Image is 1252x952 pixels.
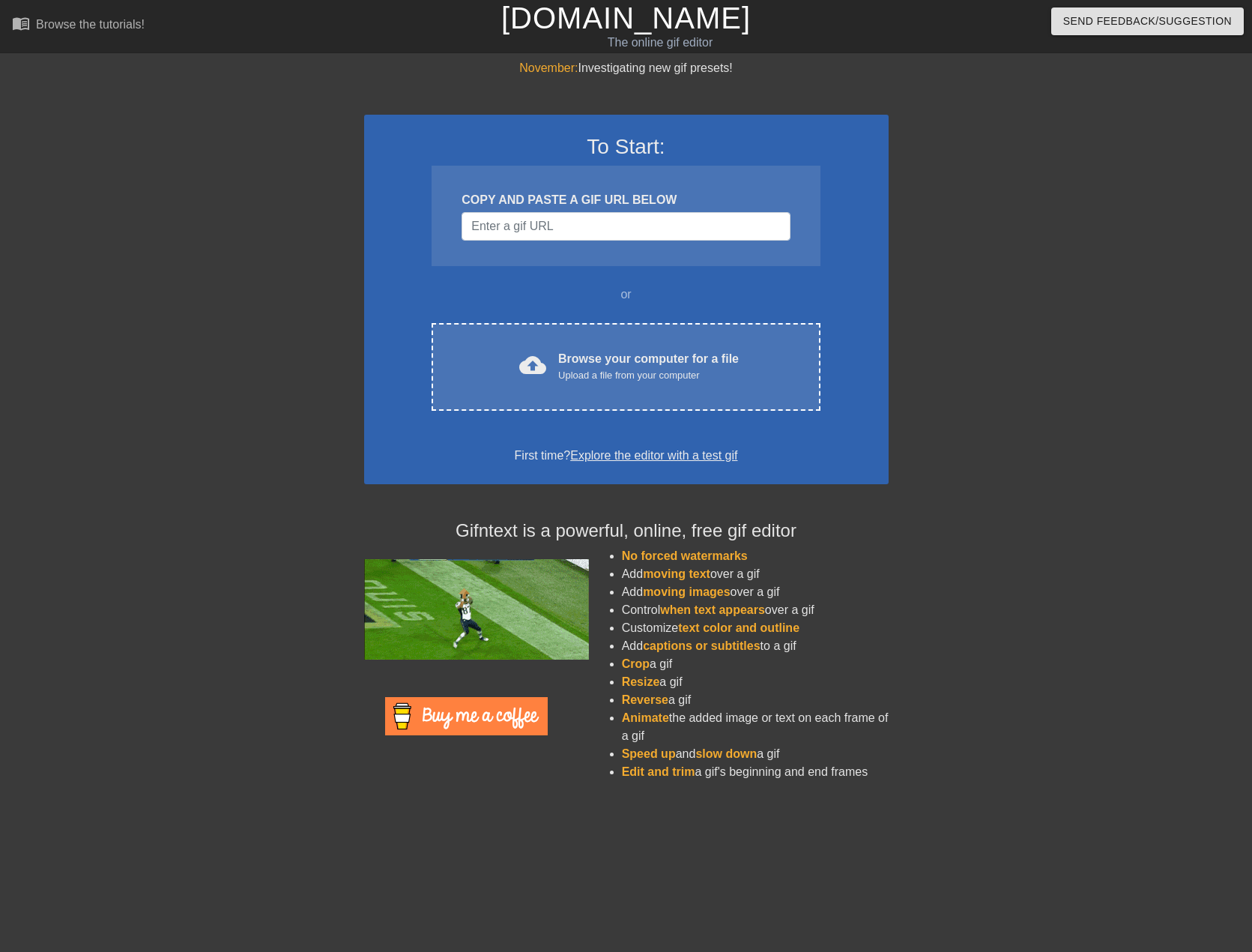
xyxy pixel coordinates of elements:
[643,585,730,598] span: moving images
[622,601,889,619] li: Control over a gif
[519,61,578,74] span: November:
[462,191,790,209] div: COPY AND PASTE A GIF URL BELOW
[425,34,895,52] div: The online gif editor
[622,583,889,601] li: Add over a gif
[622,747,676,760] span: Speed up
[643,567,710,580] span: moving text
[364,59,889,77] div: Investigating new gif presets!
[519,352,546,379] span: cloud_upload
[622,657,650,670] span: Crop
[622,765,695,778] span: Edit and trim
[36,18,145,31] div: Browse the tutorials!
[622,675,660,688] span: Resize
[622,693,668,706] span: Reverse
[12,14,145,37] a: Browse the tutorials!
[678,621,799,634] span: text color and outline
[1063,12,1232,31] span: Send Feedback/Suggestion
[364,559,589,660] img: football_small.gif
[622,619,889,637] li: Customize
[622,549,748,562] span: No forced watermarks
[622,655,889,673] li: a gif
[622,745,889,763] li: and a gif
[1051,7,1244,35] button: Send Feedback/Suggestion
[695,747,757,760] span: slow down
[570,449,737,462] a: Explore the editor with a test gif
[622,565,889,583] li: Add over a gif
[384,447,869,465] div: First time?
[558,368,739,383] div: Upload a file from your computer
[622,673,889,691] li: a gif
[622,763,889,781] li: a gif's beginning and end frames
[403,286,850,304] div: or
[385,697,548,735] img: Buy Me A Coffee
[12,14,30,32] span: menu_book
[622,691,889,709] li: a gif
[364,520,889,542] h4: Gifntext is a powerful, online, free gif editor
[384,134,869,160] h3: To Start:
[622,637,889,655] li: Add to a gif
[622,709,889,745] li: the added image or text on each frame of a gif
[643,639,760,652] span: captions or subtitles
[622,711,669,724] span: Animate
[501,1,751,34] a: [DOMAIN_NAME]
[558,350,739,383] div: Browse your computer for a file
[462,212,790,241] input: Username
[660,603,765,616] span: when text appears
